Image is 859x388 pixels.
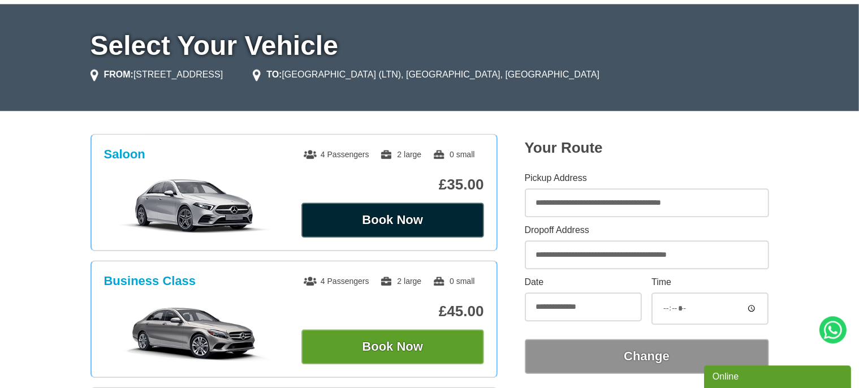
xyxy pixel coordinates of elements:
[104,274,196,288] h3: Business Class
[433,277,474,286] span: 0 small
[104,147,145,162] h3: Saloon
[104,70,133,79] strong: FROM:
[90,32,769,59] h1: Select Your Vehicle
[110,304,280,361] img: Business Class
[525,139,769,157] h2: Your Route
[304,150,369,159] span: 4 Passengers
[304,277,369,286] span: 4 Passengers
[380,277,421,286] span: 2 large
[301,303,484,320] p: £45.00
[433,150,474,159] span: 0 small
[525,278,642,287] label: Date
[253,68,599,81] li: [GEOGRAPHIC_DATA] (LTN), [GEOGRAPHIC_DATA], [GEOGRAPHIC_DATA]
[266,70,282,79] strong: TO:
[90,68,223,81] li: [STREET_ADDRESS]
[704,363,853,388] iframe: chat widget
[525,339,769,374] button: Change
[380,150,421,159] span: 2 large
[301,329,484,364] button: Book Now
[301,176,484,193] p: £35.00
[525,226,769,235] label: Dropoff Address
[525,174,769,183] label: Pickup Address
[301,202,484,238] button: Book Now
[110,178,280,234] img: Saloon
[651,278,769,287] label: Time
